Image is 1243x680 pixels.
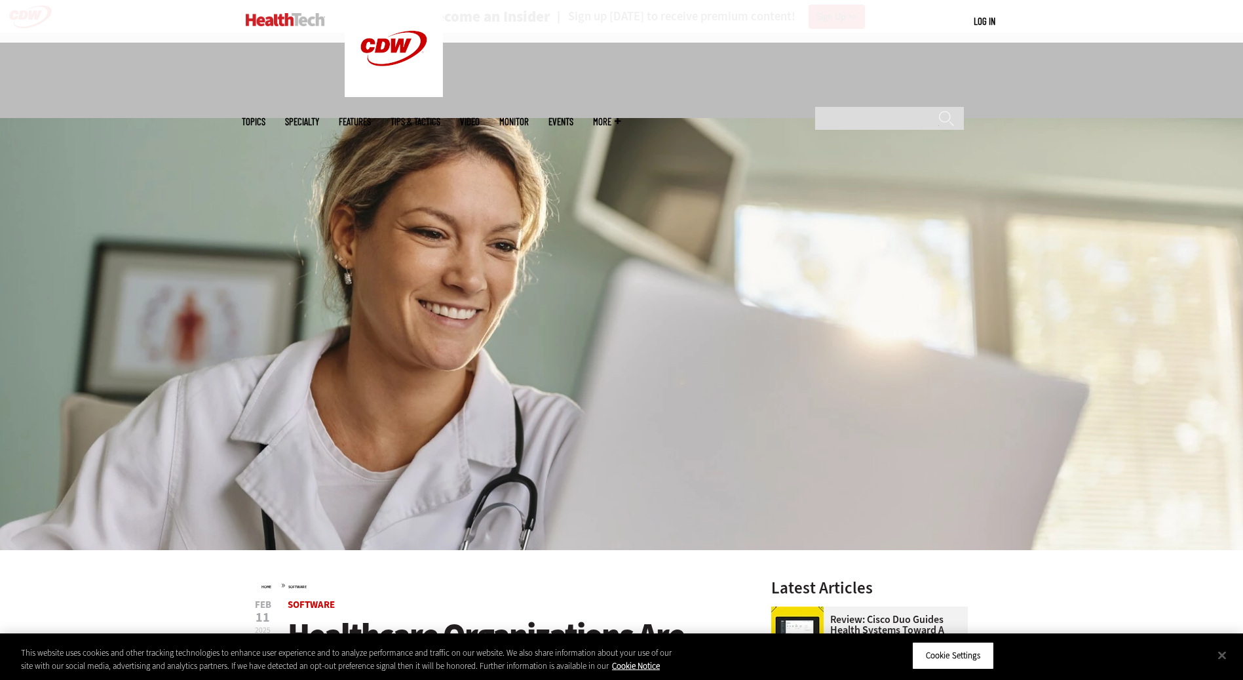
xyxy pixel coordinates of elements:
[593,117,621,127] span: More
[548,117,573,127] a: Events
[21,647,683,672] div: This website uses cookies and other tracking technologies to enhance user experience and to analy...
[255,625,271,635] span: 2025
[771,607,830,617] a: Cisco Duo
[261,580,737,590] div: »
[246,13,325,26] img: Home
[912,642,994,670] button: Cookie Settings
[612,660,660,671] a: More information about your privacy
[1208,641,1236,670] button: Close
[460,117,480,127] a: Video
[974,15,995,27] a: Log in
[771,580,968,596] h3: Latest Articles
[499,117,529,127] a: MonITor
[255,611,271,624] span: 11
[974,14,995,28] div: User menu
[288,584,307,590] a: Software
[255,600,271,610] span: Feb
[345,87,443,100] a: CDW
[771,607,824,659] img: Cisco Duo
[285,117,319,127] span: Specialty
[771,614,960,646] a: Review: Cisco Duo Guides Health Systems Toward a Zero-Trust Approach
[261,584,271,590] a: Home
[288,598,335,611] a: Software
[242,117,265,127] span: Topics
[339,117,371,127] a: Features
[391,117,440,127] a: Tips & Tactics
